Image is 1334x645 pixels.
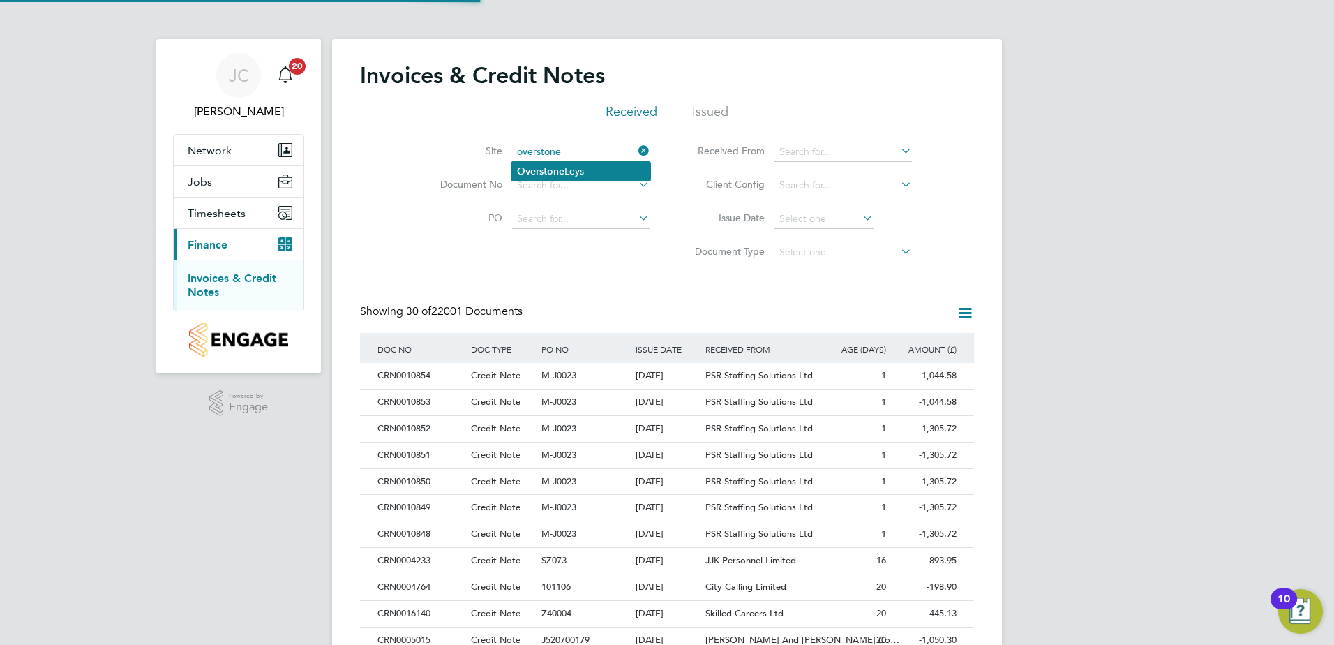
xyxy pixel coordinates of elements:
[705,501,813,513] span: PSR Staffing Solutions Ltd
[692,103,728,128] li: Issued
[1278,589,1323,634] button: Open Resource Center, 10 new notifications
[890,548,960,574] div: -893.95
[174,166,303,197] button: Jobs
[876,581,886,593] span: 20
[881,449,886,461] span: 1
[406,304,431,318] span: 30 of
[174,260,303,311] div: Finance
[374,443,467,468] div: CRN0010851
[881,369,886,381] span: 1
[1277,599,1290,617] div: 10
[188,238,227,251] span: Finance
[374,416,467,442] div: CRN0010852
[174,198,303,228] button: Timesheets
[512,209,650,229] input: Search for...
[229,401,268,413] span: Engage
[511,162,650,181] li: Leys
[471,501,520,513] span: Credit Note
[374,521,467,547] div: CRN0010848
[471,554,520,566] span: Credit Note
[632,443,703,468] div: [DATE]
[541,607,571,619] span: Z40004
[229,390,268,402] span: Powered by
[541,581,571,593] span: 101106
[876,554,886,566] span: 16
[890,333,960,365] div: AMOUNT (£)
[471,581,520,593] span: Credit Note
[374,390,467,415] div: CRN0010853
[684,245,765,258] label: Document Type
[512,142,650,162] input: Search for...
[422,178,502,191] label: Document No
[705,449,813,461] span: PSR Staffing Solutions Ltd
[705,396,813,408] span: PSR Staffing Solutions Ltd
[705,475,813,487] span: PSR Staffing Solutions Ltd
[471,396,520,408] span: Credit Note
[467,333,538,365] div: DOC TYPE
[705,607,784,619] span: Skilled Careers Ltd
[188,272,276,299] a: Invoices & Credit Notes
[881,422,886,434] span: 1
[271,53,299,98] a: 20
[876,607,886,619] span: 20
[684,212,765,224] label: Issue Date
[517,165,564,177] b: Overstone
[890,443,960,468] div: -1,305.72
[174,229,303,260] button: Finance
[632,390,703,415] div: [DATE]
[881,501,886,513] span: 1
[188,144,232,157] span: Network
[684,178,765,191] label: Client Config
[156,39,321,373] nav: Main navigation
[538,333,631,365] div: PO NO
[702,333,819,365] div: RECEIVED FROM
[471,475,520,487] span: Credit Note
[684,144,765,157] label: Received From
[471,607,520,619] span: Credit Note
[890,469,960,495] div: -1,305.72
[174,135,303,165] button: Network
[374,333,467,365] div: DOC NO
[471,528,520,540] span: Credit Note
[632,548,703,574] div: [DATE]
[632,416,703,442] div: [DATE]
[632,521,703,547] div: [DATE]
[890,416,960,442] div: -1,305.72
[632,363,703,389] div: [DATE]
[374,601,467,627] div: CRN0016140
[471,449,520,461] span: Credit Note
[209,390,269,417] a: Powered byEngage
[890,495,960,521] div: -1,305.72
[374,469,467,495] div: CRN0010850
[774,142,912,162] input: Search for...
[360,61,605,89] h2: Invoices & Credit Notes
[819,333,890,365] div: AGE (DAYS)
[705,554,796,566] span: JJK Personnel Limited
[705,528,813,540] span: PSR Staffing Solutions Ltd
[189,322,287,357] img: countryside-properties-logo-retina.png
[541,475,576,487] span: M-J0023
[471,369,520,381] span: Credit Note
[188,175,212,188] span: Jobs
[606,103,657,128] li: Received
[471,422,520,434] span: Credit Note
[890,601,960,627] div: -445.13
[512,176,650,195] input: Search for...
[173,53,304,120] a: JC[PERSON_NAME]
[890,363,960,389] div: -1,044.58
[632,574,703,600] div: [DATE]
[188,207,246,220] span: Timesheets
[374,548,467,574] div: CRN0004233
[881,528,886,540] span: 1
[632,601,703,627] div: [DATE]
[541,369,576,381] span: M-J0023
[632,469,703,495] div: [DATE]
[541,554,567,566] span: SZ073
[173,103,304,120] span: Jack Capon
[541,422,576,434] span: M-J0023
[541,501,576,513] span: M-J0023
[774,243,912,262] input: Select one
[774,176,912,195] input: Search for...
[890,574,960,600] div: -198.90
[374,495,467,521] div: CRN0010849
